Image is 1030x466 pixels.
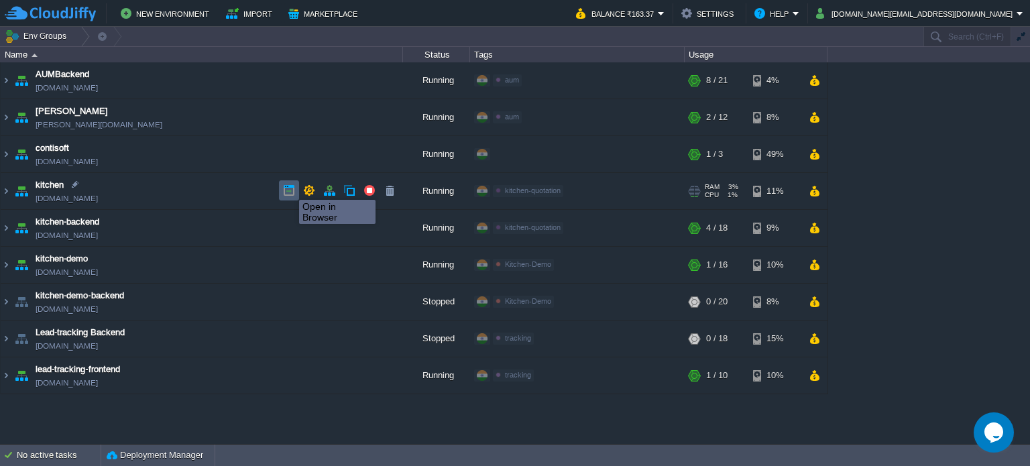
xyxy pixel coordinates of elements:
[36,118,162,131] a: [PERSON_NAME][DOMAIN_NAME]
[32,54,38,57] img: AMDAwAAAACH5BAEAAAAALAAAAAABAAEAAAICRAEAOw==
[226,5,276,21] button: Import
[706,284,728,320] div: 0 / 20
[706,321,728,357] div: 0 / 18
[974,412,1017,453] iframe: chat widget
[816,5,1017,21] button: [DOMAIN_NAME][EMAIL_ADDRESS][DOMAIN_NAME]
[685,47,827,62] div: Usage
[36,376,98,390] a: [DOMAIN_NAME]
[36,215,99,229] a: kitchen-backend
[1,136,11,172] img: AMDAwAAAACH5BAEAAAAALAAAAAABAAEAAAICRAEAOw==
[754,5,793,21] button: Help
[706,247,728,283] div: 1 / 16
[12,321,31,357] img: AMDAwAAAACH5BAEAAAAALAAAAAABAAEAAAICRAEAOw==
[121,5,213,21] button: New Environment
[753,62,797,99] div: 4%
[107,449,203,462] button: Deployment Manager
[36,302,98,316] a: [DOMAIN_NAME]
[505,371,531,379] span: tracking
[505,260,551,268] span: Kitchen-Demo
[706,136,723,172] div: 1 / 3
[505,223,561,231] span: kitchen-quotation
[1,47,402,62] div: Name
[403,99,470,135] div: Running
[36,266,98,279] a: [DOMAIN_NAME]
[404,47,469,62] div: Status
[36,363,120,376] a: lead-tracking-frontend
[706,62,728,99] div: 8 / 21
[12,62,31,99] img: AMDAwAAAACH5BAEAAAAALAAAAAABAAEAAAICRAEAOw==
[36,339,98,353] a: [DOMAIN_NAME]
[753,136,797,172] div: 49%
[753,173,797,209] div: 11%
[36,192,98,205] a: [DOMAIN_NAME]
[36,326,125,339] a: Lead-tracking Backend
[403,357,470,394] div: Running
[403,173,470,209] div: Running
[725,183,738,191] span: 3%
[505,76,519,84] span: aum
[403,247,470,283] div: Running
[753,247,797,283] div: 10%
[12,284,31,320] img: AMDAwAAAACH5BAEAAAAALAAAAAABAAEAAAICRAEAOw==
[12,247,31,283] img: AMDAwAAAACH5BAEAAAAALAAAAAABAAEAAAICRAEAOw==
[753,99,797,135] div: 8%
[36,252,88,266] a: kitchen-demo
[1,173,11,209] img: AMDAwAAAACH5BAEAAAAALAAAAAABAAEAAAICRAEAOw==
[1,321,11,357] img: AMDAwAAAACH5BAEAAAAALAAAAAABAAEAAAICRAEAOw==
[403,284,470,320] div: Stopped
[1,62,11,99] img: AMDAwAAAACH5BAEAAAAALAAAAAABAAEAAAICRAEAOw==
[12,99,31,135] img: AMDAwAAAACH5BAEAAAAALAAAAAABAAEAAAICRAEAOw==
[1,247,11,283] img: AMDAwAAAACH5BAEAAAAALAAAAAABAAEAAAICRAEAOw==
[5,27,71,46] button: Env Groups
[36,178,64,192] a: kitchen
[705,183,720,191] span: RAM
[36,68,89,81] a: AUMBackend
[576,5,658,21] button: Balance ₹163.37
[505,186,561,194] span: kitchen-quotation
[36,155,98,168] a: [DOMAIN_NAME]
[505,297,551,305] span: Kitchen-Demo
[1,357,11,394] img: AMDAwAAAACH5BAEAAAAALAAAAAABAAEAAAICRAEAOw==
[681,5,738,21] button: Settings
[753,321,797,357] div: 15%
[1,284,11,320] img: AMDAwAAAACH5BAEAAAAALAAAAAABAAEAAAICRAEAOw==
[12,173,31,209] img: AMDAwAAAACH5BAEAAAAALAAAAAABAAEAAAICRAEAOw==
[12,357,31,394] img: AMDAwAAAACH5BAEAAAAALAAAAAABAAEAAAICRAEAOw==
[403,321,470,357] div: Stopped
[753,284,797,320] div: 8%
[753,210,797,246] div: 9%
[724,191,738,199] span: 1%
[288,5,361,21] button: Marketplace
[36,289,124,302] a: kitchen-demo-backend
[403,136,470,172] div: Running
[12,210,31,246] img: AMDAwAAAACH5BAEAAAAALAAAAAABAAEAAAICRAEAOw==
[36,229,98,242] a: [DOMAIN_NAME]
[403,62,470,99] div: Running
[36,105,108,118] a: [PERSON_NAME]
[36,141,69,155] a: contisoft
[705,191,719,199] span: CPU
[706,210,728,246] div: 4 / 18
[1,210,11,246] img: AMDAwAAAACH5BAEAAAAALAAAAAABAAEAAAICRAEAOw==
[36,81,98,95] a: [DOMAIN_NAME]
[5,5,96,22] img: CloudJiffy
[505,334,531,342] span: tracking
[505,113,519,121] span: aum
[706,357,728,394] div: 1 / 10
[1,99,11,135] img: AMDAwAAAACH5BAEAAAAALAAAAAABAAEAAAICRAEAOw==
[12,136,31,172] img: AMDAwAAAACH5BAEAAAAALAAAAAABAAEAAAICRAEAOw==
[403,210,470,246] div: Running
[471,47,684,62] div: Tags
[17,445,101,466] div: No active tasks
[706,99,728,135] div: 2 / 12
[302,201,372,223] div: Open in Browser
